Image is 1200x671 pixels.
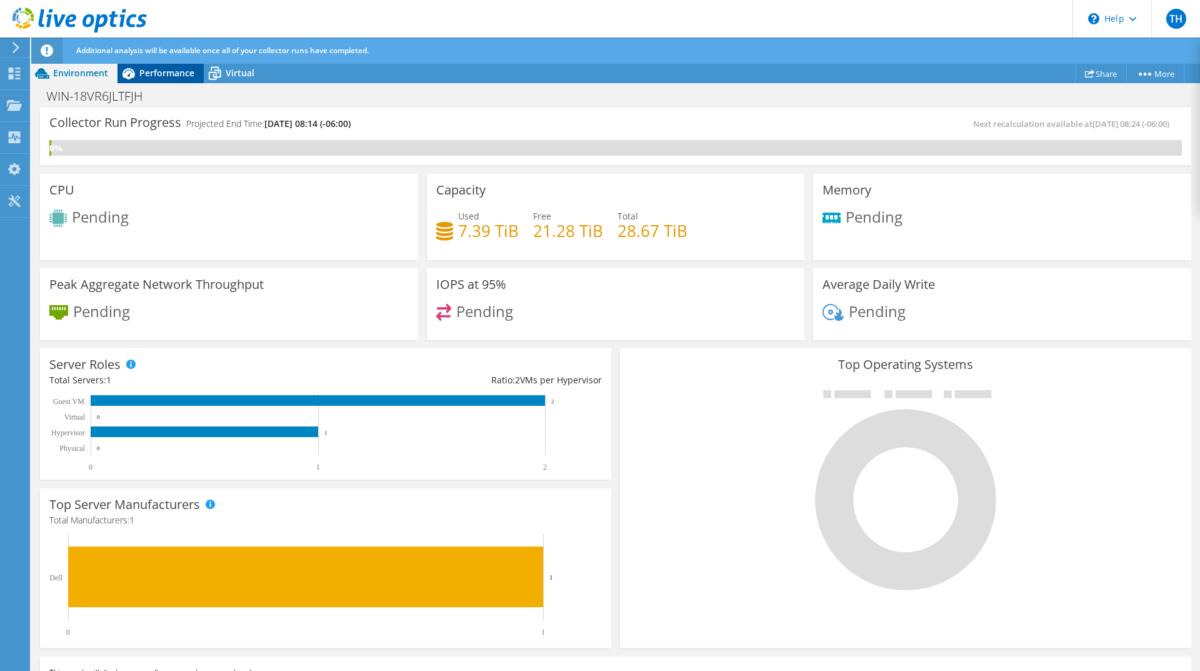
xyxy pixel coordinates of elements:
[846,206,902,226] span: Pending
[456,300,513,321] span: Pending
[541,628,545,637] text: 1
[1088,13,1099,24] svg: \n
[49,373,326,387] div: Total Servers:
[49,573,62,582] text: Dell
[97,414,100,420] text: 0
[822,183,871,197] h3: Memory
[97,445,100,452] text: 0
[822,278,935,291] h3: Average Daily Write
[617,224,687,238] h4: 28.67 TiB
[53,397,84,406] text: Guest VM
[617,210,638,222] span: Total
[89,463,92,472] text: 0
[226,67,254,79] span: Virtual
[49,498,200,512] h3: Top Server Manufacturers
[533,210,551,222] span: Free
[49,358,121,371] h3: Server Roles
[1075,64,1127,83] a: Share
[129,514,134,526] span: 1
[186,117,351,131] h4: Projected End Time:
[106,374,111,386] span: 1
[51,428,85,437] text: Hypervisor
[515,374,520,386] span: 2
[49,183,74,197] h3: CPU
[436,183,486,197] h3: Capacity
[1092,118,1169,129] span: [DATE] 08:24 (-06:00)
[436,278,506,291] h3: IOPS at 95%
[59,444,85,453] text: Physical
[324,430,327,436] text: 1
[458,224,519,238] h4: 7.39 TiB
[326,373,602,387] div: Ratio: VMs per Hypervisor
[458,210,479,222] span: Used
[53,67,108,79] span: Environment
[849,300,906,321] span: Pending
[41,89,162,103] h1: WIN-18VR6JLTFJH
[316,463,320,472] text: 1
[49,141,51,155] div: 0%
[64,413,86,421] text: Virtual
[76,45,369,56] span: Additional analysis will be available once all of your collector runs have completed.
[1126,64,1184,83] a: More
[533,224,603,238] h4: 21.28 TiB
[49,513,602,527] h4: Total Manufacturers:
[543,463,547,472] text: 2
[551,398,554,405] text: 2
[66,628,70,637] text: 0
[629,358,1182,371] h3: Top Operating Systems
[973,118,1176,129] span: Next recalculation available at
[1166,9,1186,29] span: TH
[264,118,351,129] span: [DATE] 08:14 (-06:00)
[72,206,129,227] span: Pending
[49,278,264,291] h3: Peak Aggregate Network Throughput
[73,300,130,321] span: Pending
[549,573,553,581] text: 1
[139,67,194,79] span: Performance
